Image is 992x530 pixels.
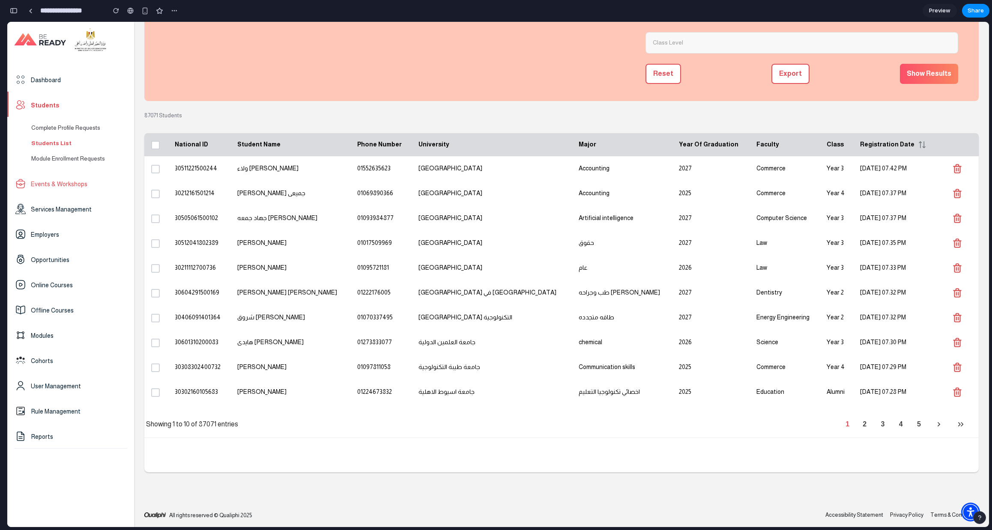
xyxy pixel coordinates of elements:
td: جامعة طيبة التكنولوجية [404,333,564,358]
td: Accounting [565,159,665,184]
th: Phone Number [343,111,404,134]
a: Terms & conditions [923,489,971,497]
td: 30505061500102 [161,184,224,209]
td: 01017509969 [343,209,404,234]
td: 30604291500169 [161,259,224,283]
td: [GEOGRAPHIC_DATA] [404,134,564,159]
td: 01095721181 [343,234,404,259]
span: Preview [929,6,950,15]
button: 5 [904,394,920,411]
a: [PERSON_NAME] جميعى [230,167,336,176]
td: 2027 [665,209,742,234]
td: 30601310200083 [161,308,224,333]
td: 01222176005 [343,259,404,283]
td: طاقه متجدده [565,283,665,308]
td: Accounting [565,134,665,159]
th: Class [813,111,846,134]
th: Registration Date [846,111,931,134]
td: 30302160105683 [161,358,224,383]
td: Year 2 [813,259,846,283]
td: 30511221500244 [161,134,224,159]
button: 3 [867,394,884,411]
td: 30406091401364 [161,283,224,308]
button: 4 [885,394,902,411]
button: Share [962,4,989,18]
td: [DATE] 07:32 PM [846,283,931,308]
button: 1 [832,394,849,411]
td: 2027 [665,184,742,209]
td: 2025 [665,159,742,184]
td: Artificial intelligence [565,184,665,209]
td: 01097811058 [343,333,404,358]
td: Year 3 [813,134,846,159]
td: Year 4 [813,333,846,358]
td: جامعة العلمين الدولية [404,308,564,333]
td: 01552635623 [343,134,404,159]
th: Major [565,111,665,134]
td: Commerce [742,159,813,184]
td: Commerce [742,134,813,159]
td: 30212161501214 [161,159,224,184]
td: 2026 [665,308,742,333]
td: Law [742,209,813,234]
td: Year 3 [813,184,846,209]
a: [PERSON_NAME] [230,341,336,350]
td: [DATE] 07:32 PM [846,259,931,283]
td: Year 3 [813,209,846,234]
td: 01069890366 [343,159,404,184]
th: University [404,111,564,134]
td: 2026 [665,234,742,259]
td: [DATE] 07:28 PM [846,358,931,383]
td: Communication skills [565,333,665,358]
th: Year of Graduation [665,111,742,134]
td: [GEOGRAPHIC_DATA] [404,234,564,259]
td: عام [565,234,665,259]
th: Faculty [742,111,813,134]
td: [DATE] 07:42 PM [846,134,931,159]
button: 2 [849,394,866,411]
div: Accessibility Menu [954,481,973,500]
td: Dentistry [742,259,813,283]
td: Alumni [813,358,846,383]
td: 01224673832 [343,358,404,383]
td: 30512041802389 [161,209,224,234]
th: National ID [161,111,224,134]
td: 30308302400732 [161,333,224,358]
a: ولاء [PERSON_NAME] [230,142,336,152]
td: Science [742,308,813,333]
td: [DATE] 07:37 PM [846,184,931,209]
a: شروق [PERSON_NAME] [230,291,336,301]
a: هايدى [PERSON_NAME] [230,316,336,325]
p: All rights reserved © Qualiphi 2025 [162,489,245,497]
a: Privacy Policy [883,489,916,497]
button: Export [764,42,802,62]
td: [GEOGRAPHIC_DATA] في [GEOGRAPHIC_DATA] [404,259,564,283]
td: 01093984877 [343,184,404,209]
a: [PERSON_NAME] [230,217,336,226]
td: 01070337495 [343,283,404,308]
td: 01273833077 [343,308,404,333]
a: Preview [923,4,957,18]
td: Year 3 [813,234,846,259]
p: 87071 Students [137,89,971,104]
td: [DATE] 07:35 PM [846,209,931,234]
td: Education [742,358,813,383]
a: Accessibility Statement [818,489,876,497]
td: chemical [565,308,665,333]
td: [GEOGRAPHIC_DATA] [404,209,564,234]
td: Year 4 [813,159,846,184]
td: 2025 [665,358,742,383]
td: 2027 [665,283,742,308]
a: [PERSON_NAME] [230,241,336,251]
td: 2027 [665,134,742,159]
a: جهاد جمعه [PERSON_NAME] [230,192,336,201]
td: Commerce [742,333,813,358]
td: 2027 [665,259,742,283]
td: 30211112700736 [161,234,224,259]
td: 2025 [665,333,742,358]
button: Show Results [893,42,951,62]
td: Year 2 [813,283,846,308]
td: Energy Engineering [742,283,813,308]
div: Class Level [645,13,679,29]
td: جامعة اسيوط الاهلية [404,358,564,383]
